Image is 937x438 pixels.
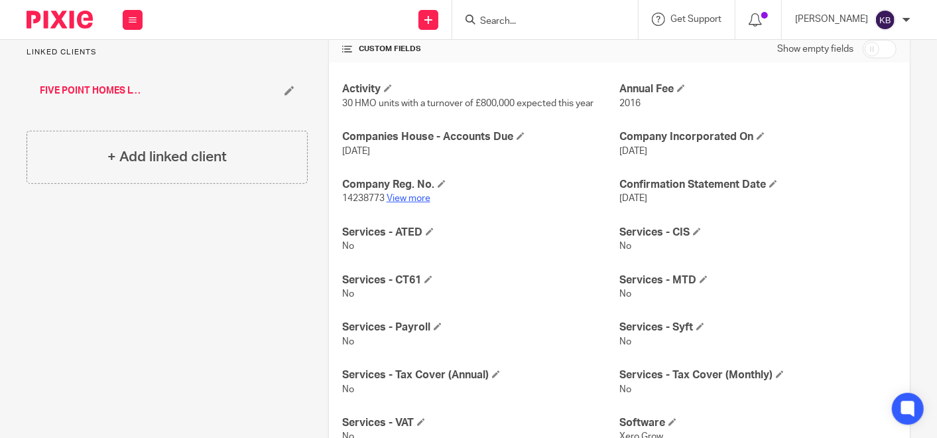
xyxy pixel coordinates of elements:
h4: Annual Fee [619,82,897,96]
span: 2016 [619,99,641,108]
a: FIVE POINT HOMES LTD [40,84,141,98]
h4: Services - MTD [619,273,897,287]
img: svg%3E [875,9,896,31]
h4: Services - Tax Cover (Monthly) [619,368,897,382]
span: No [619,337,631,346]
h4: Services - CIS [619,226,897,240]
h4: Activity [342,82,619,96]
img: Pixie [27,11,93,29]
span: No [619,289,631,299]
h4: Confirmation Statement Date [619,178,897,192]
h4: Company Incorporated On [619,130,897,144]
span: Get Support [670,15,721,24]
h4: Services - Payroll [342,321,619,334]
span: No [619,385,631,394]
span: No [342,385,354,394]
span: [DATE] [342,147,370,156]
h4: CUSTOM FIELDS [342,44,619,54]
span: 14238773 [342,194,385,203]
span: No [342,242,354,251]
span: [DATE] [619,194,647,203]
span: [DATE] [619,147,647,156]
span: 30 HMO units with a turnover of £800,000 expected this year [342,99,593,108]
h4: Software [619,416,897,430]
h4: Services - CT61 [342,273,619,287]
a: View more [387,194,430,203]
p: [PERSON_NAME] [795,13,868,26]
h4: Services - Syft [619,321,897,334]
label: Show empty fields [777,42,853,56]
h4: + Add linked client [107,147,227,167]
span: No [342,337,354,346]
h4: Services - ATED [342,226,619,240]
h4: Services - VAT [342,416,619,430]
input: Search [479,16,598,28]
h4: Services - Tax Cover (Annual) [342,368,619,382]
h4: Company Reg. No. [342,178,619,192]
span: No [619,242,631,251]
p: Linked clients [27,47,308,58]
span: No [342,289,354,299]
h4: Companies House - Accounts Due [342,130,619,144]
